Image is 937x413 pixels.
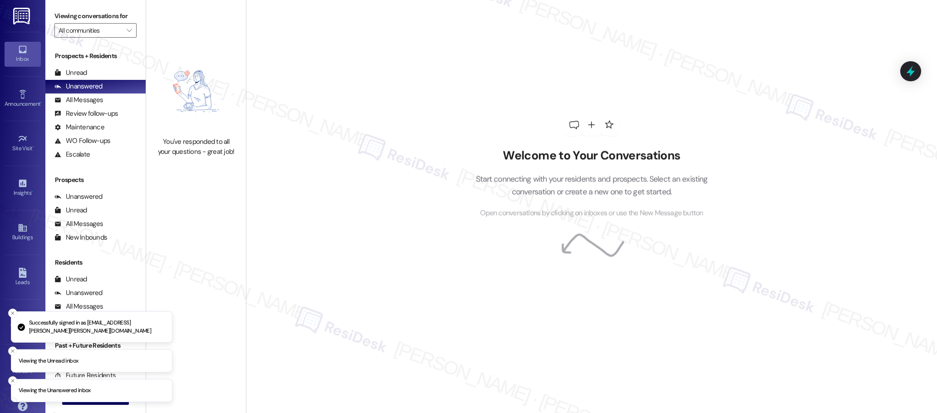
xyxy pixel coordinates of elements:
span: • [31,188,33,195]
i:  [127,27,132,34]
p: Viewing the Unread inbox [19,357,78,365]
img: ResiDesk Logo [13,8,32,25]
div: Unanswered [54,192,103,202]
div: All Messages [54,95,103,105]
a: Site Visit • [5,131,41,156]
p: Start connecting with your residents and prospects. Select an existing conversation or create a n... [462,172,721,198]
div: Escalate [54,150,90,159]
div: Unread [54,206,87,215]
span: • [33,144,34,150]
div: You've responded to all your questions - great job! [156,137,236,157]
div: Unanswered [54,82,103,91]
a: Insights • [5,176,41,200]
p: Successfully signed in as [EMAIL_ADDRESS][PERSON_NAME][PERSON_NAME][DOMAIN_NAME] [29,319,165,335]
label: Viewing conversations for [54,9,137,23]
input: All communities [59,23,122,38]
h2: Welcome to Your Conversations [462,148,721,163]
div: Unanswered [54,288,103,298]
div: All Messages [54,302,103,311]
button: Close toast [8,309,17,318]
img: empty-state [156,50,236,133]
a: Inbox [5,42,41,66]
a: Buildings [5,220,41,245]
p: Viewing the Unanswered inbox [19,387,91,395]
div: New Inbounds [54,233,107,242]
div: All Messages [54,219,103,229]
div: Unread [54,275,87,284]
div: Residents [45,258,146,267]
div: Unread [54,68,87,78]
div: Review follow-ups [54,109,118,118]
div: Prospects [45,175,146,185]
button: Close toast [8,376,17,385]
a: Leads [5,265,41,290]
div: Maintenance [54,123,104,132]
span: • [40,99,42,106]
button: Close toast [8,346,17,355]
a: Templates • [5,310,41,334]
div: Prospects + Residents [45,51,146,61]
span: Open conversations by clicking on inboxes or use the New Message button [480,208,703,219]
a: Account [5,354,41,379]
div: WO Follow-ups [54,136,110,146]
